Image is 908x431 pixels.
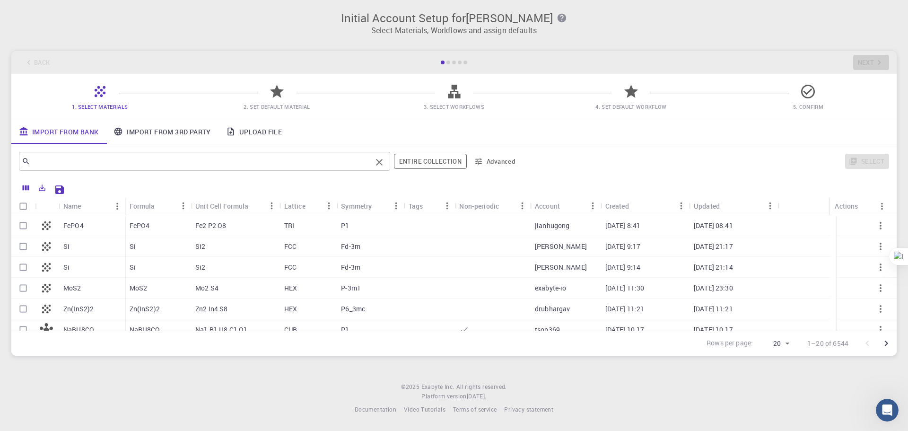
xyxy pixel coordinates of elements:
[284,263,297,272] p: FCC
[404,197,455,215] div: Tags
[605,221,641,230] p: [DATE] 8:41
[423,198,438,213] button: Sort
[876,399,899,422] iframe: Intercom live chat
[63,283,81,293] p: MoS2
[757,337,792,351] div: 20
[110,199,125,214] button: Menu
[605,263,641,272] p: [DATE] 9:14
[467,392,487,400] span: [DATE] .
[195,221,226,230] p: Fe2 P2 O8
[195,325,247,334] p: Na1 B1 H8 C1 O1
[793,103,823,110] span: 5. Confirm
[63,304,94,314] p: Zn(InS2)2
[125,197,191,215] div: Formula
[720,198,735,213] button: Sort
[421,392,466,401] span: Platform version
[372,155,387,170] button: Clear
[341,325,349,334] p: P1
[689,197,777,215] div: Updated
[504,405,553,413] span: Privacy statement
[306,198,321,213] button: Sort
[35,197,59,215] div: Icon
[130,221,150,230] p: FePO4
[504,405,553,414] a: Privacy statement
[409,197,423,215] div: Tags
[341,283,361,293] p: P-3m1
[81,199,96,214] button: Sort
[341,263,360,272] p: Fd-3m
[877,334,896,353] button: Go to next page
[130,325,160,334] p: NaBH8CO
[601,197,689,215] div: Created
[19,7,53,15] span: Support
[694,325,733,334] p: [DATE] 10:17
[694,263,733,272] p: [DATE] 21:14
[453,405,497,413] span: Terms of service
[130,263,136,272] p: Si
[535,304,570,314] p: drubhargav
[284,221,294,230] p: TRI
[321,198,336,213] button: Menu
[471,154,520,169] button: Advanced
[341,197,372,215] div: Symmetry
[421,383,454,390] span: Exabyte Inc.
[130,304,160,314] p: Zn(InS2)2
[459,197,499,215] div: Non-periodic
[694,283,733,293] p: [DATE] 23:30
[454,197,530,215] div: Non-periodic
[63,325,94,334] p: NaBH8CO
[874,199,890,214] button: Menu
[762,198,777,213] button: Menu
[72,103,128,110] span: 1. Select Materials
[195,304,228,314] p: Zn2 In4 S8
[605,325,645,334] p: [DATE] 10:17
[404,405,445,414] a: Video Tutorials
[195,263,205,272] p: Si2
[421,382,454,392] a: Exabyte Inc.
[355,405,396,413] span: Documentation
[341,242,360,251] p: Fd-3m
[249,198,264,213] button: Sort
[439,198,454,213] button: Menu
[284,304,297,314] p: HEX
[341,304,365,314] p: P6_3mc
[535,197,560,215] div: Account
[535,221,570,230] p: jianhugong
[279,197,337,215] div: Lattice
[63,242,70,251] p: Si
[191,197,279,215] div: Unit Cell Formula
[694,221,733,230] p: [DATE] 08:41
[63,221,84,230] p: FePO4
[499,198,514,213] button: Sort
[264,198,279,213] button: Menu
[424,103,484,110] span: 3. Select Workflows
[218,119,289,144] a: Upload File
[175,198,191,213] button: Menu
[530,197,601,215] div: Account
[130,197,155,215] div: Formula
[515,198,530,213] button: Menu
[106,119,218,144] a: Import From 3rd Party
[244,103,310,110] span: 2. Set Default Material
[605,242,641,251] p: [DATE] 9:17
[18,180,34,195] button: Columns
[694,304,733,314] p: [DATE] 11:21
[284,242,297,251] p: FCC
[707,338,753,349] p: Rows per page:
[694,242,733,251] p: [DATE] 21:17
[394,154,467,169] span: Filter throughout whole library including sets (folders)
[389,198,404,213] button: Menu
[595,103,666,110] span: 4. Set Default Workflow
[50,180,69,199] button: Save Explorer Settings
[605,197,629,215] div: Created
[404,405,445,413] span: Video Tutorials
[195,283,218,293] p: Mo2 S4
[34,180,50,195] button: Export
[560,198,575,213] button: Sort
[453,405,497,414] a: Terms of service
[155,198,170,213] button: Sort
[535,283,567,293] p: exabyte-io
[830,197,890,215] div: Actions
[674,198,689,213] button: Menu
[456,382,507,392] span: All rights reserved.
